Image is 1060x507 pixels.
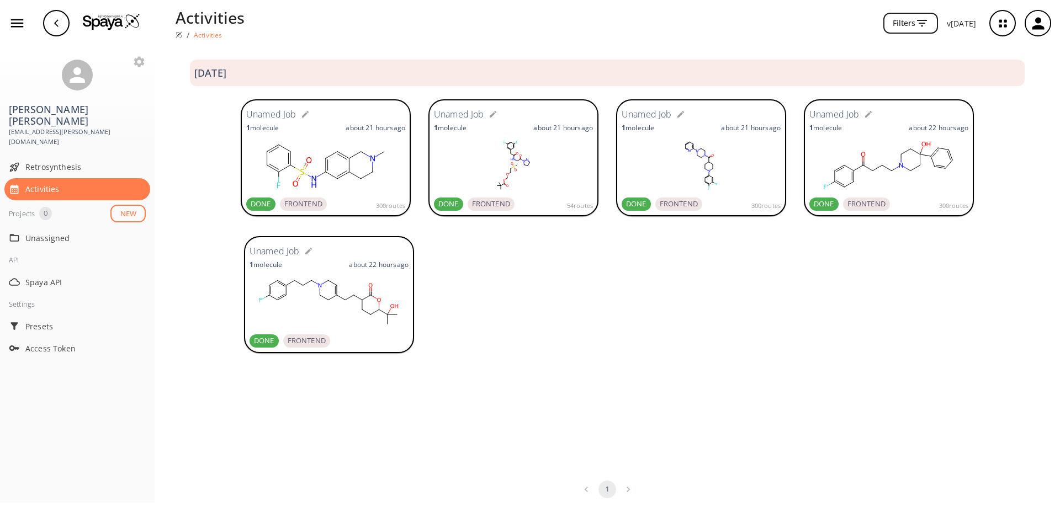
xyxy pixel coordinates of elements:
[25,343,146,354] span: Access Token
[194,67,226,79] h3: [DATE]
[434,199,463,210] span: DONE
[250,335,279,346] span: DONE
[250,260,282,269] p: molecule
[434,123,467,132] p: molecule
[909,123,968,132] p: about 22 hours ago
[25,183,146,195] span: Activities
[246,123,250,132] strong: 1
[376,201,405,211] span: 300 routes
[843,199,890,210] span: FRONTEND
[246,199,275,210] span: DONE
[4,315,150,337] div: Presets
[83,13,140,30] img: Logo Spaya
[246,138,405,193] svg: O=S(NC(C=C1)=CC(CC2)=C1CN2C)(C(C=CC=C3)=C3F)=O
[4,337,150,359] div: Access Token
[468,199,515,210] span: FRONTEND
[187,29,189,41] li: /
[883,13,938,34] button: Filters
[616,99,786,218] a: Unamed Job1moleculeabout 21 hoursagoDONEFRONTEND300routes
[4,227,150,249] div: Unassigned
[434,138,593,193] svg: O=S(C[C@@H](C(N1N=CCC1)=O)NC(CC2=CC(F)=CC(F)=C2)=O)(CCOCOC(C(C)(C)C)=O)=O
[250,275,409,330] svg: FC(C=C1)=CC=C1CCCN(CC2)CC=C2CCC(CCC(C(C)(C)O)O3)C3=O
[246,108,296,122] h6: Unamed Job
[4,178,150,200] div: Activities
[576,481,639,498] nav: pagination navigation
[751,201,781,211] span: 300 routes
[246,123,279,132] p: molecule
[809,108,860,122] h6: Unamed Job
[622,138,781,193] svg: FC(C=C1N(CC2)CCC2C(N(CC3)CCN3C4=NC=CC=C4)=O)=C(C=C1)F
[947,18,976,29] p: v [DATE]
[346,123,405,132] p: about 21 hours ago
[804,99,974,218] a: Unamed Job1moleculeabout 22 hoursagoDONEFRONTEND300routes
[250,260,253,269] strong: 1
[721,123,781,132] p: about 21 hours ago
[9,127,146,147] span: [EMAIL_ADDRESS][PERSON_NAME][DOMAIN_NAME]
[39,208,52,219] span: 0
[194,30,222,40] p: Activities
[622,199,651,210] span: DONE
[567,201,593,211] span: 54 routes
[809,138,968,193] svg: FC(C=C1)=CC=C1C(CCCN(CC2)CCC2(C3=CC=CC=C3)O)=O
[428,99,598,218] a: Unamed Job1moleculeabout 21 hoursagoDONEFRONTEND54routes
[9,104,146,127] h3: [PERSON_NAME] [PERSON_NAME]
[434,123,438,132] strong: 1
[110,205,146,223] button: NEW
[622,123,626,132] strong: 1
[250,244,300,259] h6: Unamed Job
[533,123,593,132] p: about 21 hours ago
[622,123,654,132] p: molecule
[176,6,245,29] p: Activities
[939,201,968,211] span: 300 routes
[598,481,616,498] button: page 1
[25,161,146,173] span: Retrosynthesis
[655,199,702,210] span: FRONTEND
[434,108,484,122] h6: Unamed Job
[176,31,182,38] img: Spaya logo
[25,321,146,332] span: Presets
[4,156,150,178] div: Retrosynthesis
[622,108,672,122] h6: Unamed Job
[283,335,330,346] span: FRONTEND
[280,199,327,210] span: FRONTEND
[241,99,411,218] a: Unamed Job1moleculeabout 21 hoursagoDONEFRONTEND300routes
[25,232,146,244] span: Unassigned
[809,123,813,132] strong: 1
[9,207,35,220] div: Projects
[4,271,150,293] div: Spaya API
[349,260,409,269] p: about 22 hours ago
[809,123,842,132] p: molecule
[25,276,146,288] span: Spaya API
[244,236,414,355] a: Unamed Job1moleculeabout 22 hoursagoDONEFRONTEND
[809,199,839,210] span: DONE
